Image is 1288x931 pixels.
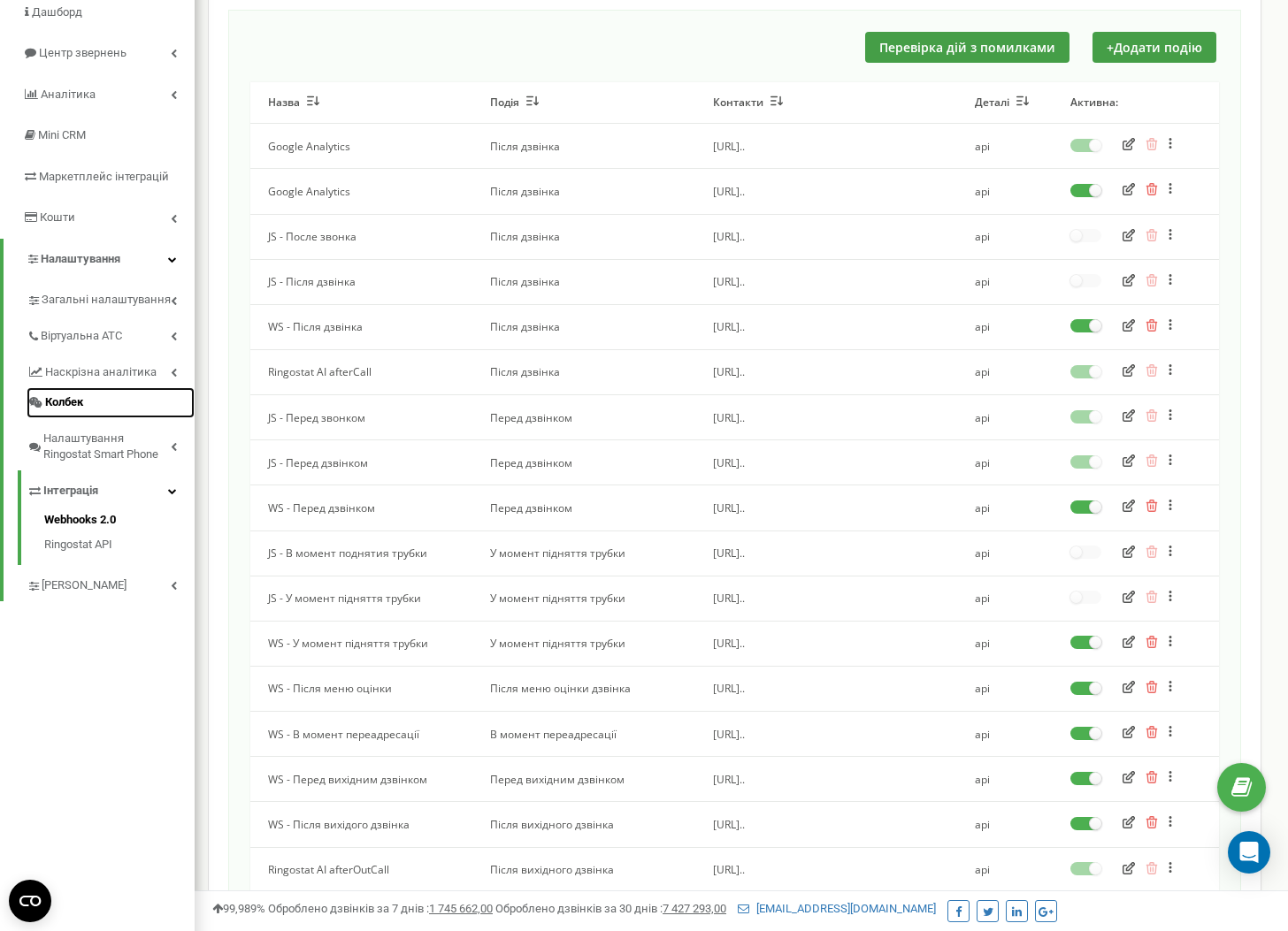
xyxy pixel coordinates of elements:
u: 1 745 662,00 [429,902,493,915]
button: Деталі [975,95,1029,110]
td: Перед дзвінком [472,485,694,530]
td: Після дзвінка [472,349,694,394]
span: [URL].. [713,636,745,651]
button: Назва [268,95,319,110]
span: Інтеграція [43,483,98,500]
span: Кошти [40,210,75,224]
td: JS - Після дзвінка [250,259,472,304]
span: [URL].. [713,591,745,606]
td: api [957,666,1053,711]
span: Дашборд [32,5,82,19]
td: У момент підняття трубки [472,621,694,666]
td: Google Analytics [250,124,472,169]
td: WS - У момент підняття трубки [250,621,472,666]
button: Перевірка дій з помилками [865,32,1069,63]
span: Mini CRM [38,128,86,141]
span: [URL].. [713,139,745,154]
span: [URL].. [713,546,745,561]
span: Маркетплейс інтеграцій [39,170,169,183]
td: У момент підняття трубки [472,576,694,621]
td: WS - Перед дзвінком [250,485,472,530]
td: Після дзвінка [472,169,694,214]
td: JS - В момент поднятия трубки [250,530,472,576]
button: +Додати подію [1092,32,1216,63]
td: api [957,712,1053,757]
td: WS - Перед вихідним дзвінком [250,757,472,802]
td: Після дзвінка [472,304,694,349]
span: [URL].. [713,319,745,334]
td: api [957,395,1053,440]
td: Після дзвінка [472,214,694,259]
span: Налаштування [41,252,120,265]
span: [URL].. [713,364,745,379]
button: Контакти [713,95,783,110]
td: WS - Після меню оцінки [250,666,472,711]
span: [PERSON_NAME] [42,577,126,594]
span: Оброблено дзвінків за 30 днів : [495,902,726,915]
span: [URL].. [713,727,745,742]
td: api [957,440,1053,485]
span: Віртуальна АТС [41,328,122,345]
td: api [957,847,1053,892]
td: api [957,169,1053,214]
td: Перед вихідним дзвінком [472,757,694,802]
td: Google Analytics [250,169,472,214]
span: Наскрізна аналітика [45,364,157,381]
span: [URL].. [713,681,745,696]
td: api [957,802,1053,847]
span: [URL].. [713,817,745,832]
td: Після дзвінка [472,124,694,169]
span: Колбек [45,394,83,411]
a: Налаштування Ringostat Smart Phone [27,418,195,470]
a: Наскрізна аналітика [27,352,195,388]
td: Після вихідного дзвінка [472,802,694,847]
a: Колбек [27,387,195,418]
span: [URL].. [713,184,745,199]
span: [URL].. [713,410,745,425]
button: Open CMP widget [9,880,51,922]
td: api [957,576,1053,621]
button: Подія [490,95,539,110]
td: WS - Після дзвінка [250,304,472,349]
u: 7 427 293,00 [663,902,726,915]
span: Аналiтика [41,88,96,101]
td: Після дзвінка [472,259,694,304]
td: JS - У момент підняття трубки [250,576,472,621]
td: WS - В момент переадресації [250,712,472,757]
button: Активна: [1070,95,1118,110]
a: [PERSON_NAME] [27,565,195,601]
td: Після меню оцінки дзвінка [472,666,694,711]
td: api [957,349,1053,394]
a: Webhooks 2.0 [44,512,195,533]
a: [EMAIL_ADDRESS][DOMAIN_NAME] [738,902,936,915]
span: Оброблено дзвінків за 7 днів : [268,902,493,915]
span: [URL].. [713,455,745,470]
a: Інтеграція [27,470,195,507]
a: Загальні налаштування [27,279,195,316]
td: api [957,530,1053,576]
td: api [957,259,1053,304]
td: api [957,214,1053,259]
span: Центр звернень [39,46,126,59]
a: Ringostat API [44,532,195,553]
span: [URL].. [713,862,745,877]
span: 99,989% [212,902,265,915]
a: Віртуальна АТС [27,316,195,352]
td: JS - После звонка [250,214,472,259]
td: JS - Перед дзвінком [250,440,472,485]
td: api [957,757,1053,802]
td: В момент переадресації [472,712,694,757]
td: Ringostat AI afterCall [250,349,472,394]
td: Перед дзвінком [472,440,694,485]
td: api [957,304,1053,349]
div: Open Intercom Messenger [1228,831,1270,874]
td: Перед дзвінком [472,395,694,440]
td: api [957,124,1053,169]
td: Ringostat AI afterOutCall [250,847,472,892]
span: Загальні налаштування [42,292,171,309]
td: WS - Після вихідого дзвінка [250,802,472,847]
td: Після вихідного дзвінка [472,847,694,892]
span: [URL].. [713,500,745,515]
a: Налаштування [4,239,195,280]
span: Налаштування Ringostat Smart Phone [43,431,171,463]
